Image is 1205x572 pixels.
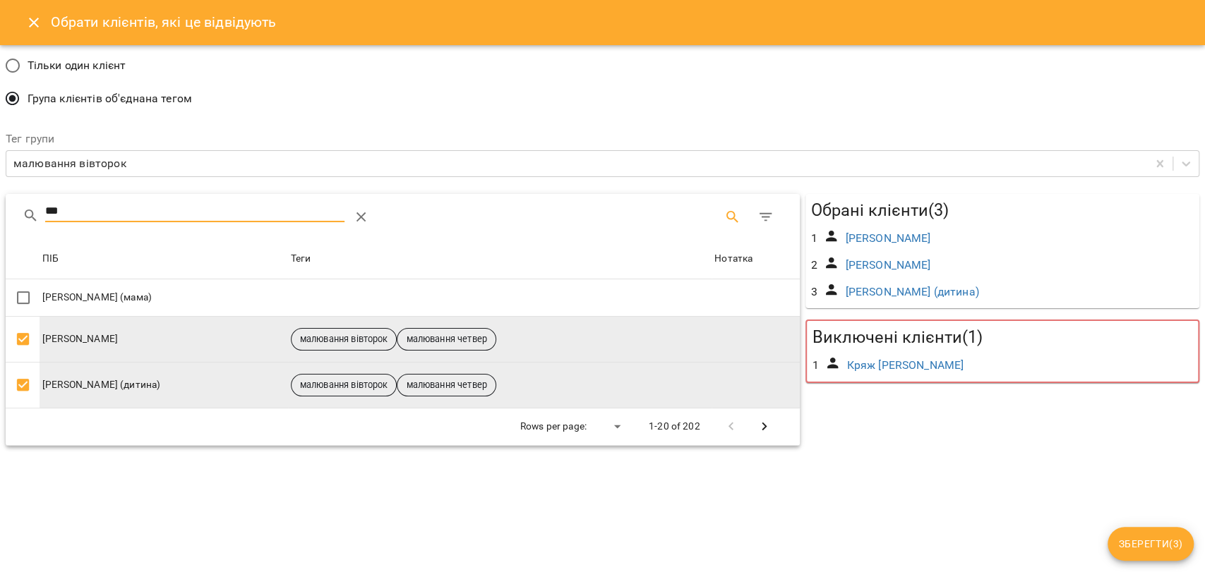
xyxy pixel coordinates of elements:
[714,250,753,267] div: Нотатка
[808,227,820,250] div: 1
[397,379,495,391] span: малювання четвер
[811,200,1194,221] h5: Обрані клієнти ( 3 )
[291,250,709,267] span: Теги
[42,250,59,267] div: ПІБ
[51,11,277,33] h6: Обрати клієнтів, які це відвідують
[28,57,126,74] span: Тільки один клієнт
[291,250,311,267] div: Теги
[810,354,822,377] div: 1
[17,6,51,39] button: Close
[45,200,344,223] input: Search
[649,420,700,434] p: 1-20 of 202
[748,410,781,444] button: Next Page
[813,327,1192,348] h5: Виключені клієнти ( 1 )
[1119,535,1182,552] span: Зберегти ( 3 )
[397,333,495,346] span: малювання четвер
[292,379,397,391] span: малювання вівторок
[291,250,311,267] div: Sort
[28,90,192,107] span: Група клієнтів об'єднана тегом
[846,358,964,372] a: Кряж [PERSON_NAME]
[292,333,397,346] span: малювання вівторок
[845,258,930,272] a: [PERSON_NAME]
[1108,527,1194,561] button: Зберегти(3)
[714,250,797,267] span: Нотатка
[749,200,783,234] button: Фільтр
[716,200,750,234] button: Search
[40,316,288,362] td: [PERSON_NAME]
[13,155,126,172] div: малювання вівторок
[6,133,1199,145] label: Тег групи
[40,362,288,408] td: [PERSON_NAME] (дитина)
[520,420,587,434] p: Rows per page:
[845,231,930,245] a: [PERSON_NAME]
[6,194,800,239] div: Table Toolbar
[808,254,820,276] div: 2
[845,285,978,298] a: [PERSON_NAME] (дитина)
[592,416,626,437] div: ​
[40,279,288,316] td: [PERSON_NAME] (мама)
[42,250,285,267] span: ПІБ
[808,281,820,303] div: 3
